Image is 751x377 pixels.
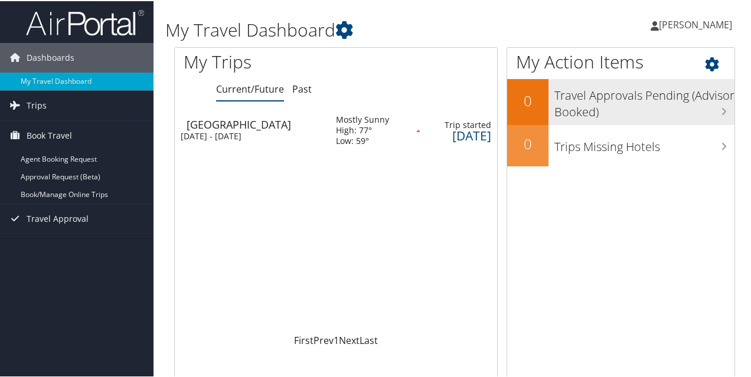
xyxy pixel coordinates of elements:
div: Low: 59° [336,135,389,145]
div: [DATE] - [DATE] [181,130,318,140]
span: Travel Approval [27,203,89,232]
a: 1 [334,333,339,346]
h3: Travel Approvals Pending (Advisor Booked) [554,80,734,119]
h1: My Trips [184,48,354,73]
a: First [294,333,314,346]
span: Trips [27,90,47,119]
h3: Trips Missing Hotels [554,132,734,154]
h1: My Travel Dashboard [165,17,551,41]
div: Mostly Sunny [336,113,389,124]
h1: My Action Items [507,48,734,73]
h2: 0 [507,90,548,110]
a: 0Travel Approvals Pending (Advisor Booked) [507,78,734,123]
a: Current/Future [216,81,284,94]
div: High: 77° [336,124,389,135]
img: alert-flat-solid-warning.png [417,129,419,131]
a: 0Trips Missing Hotels [507,124,734,165]
div: [DATE] [432,129,491,140]
h2: 0 [507,133,548,153]
div: [GEOGRAPHIC_DATA] [187,118,324,129]
a: Prev [314,333,334,346]
a: Past [292,81,312,94]
span: Dashboards [27,42,74,71]
a: Next [339,333,360,346]
span: [PERSON_NAME] [659,17,732,30]
a: [PERSON_NAME] [651,6,744,41]
img: airportal-logo.png [26,8,144,35]
div: Trip started [432,119,491,129]
span: Book Travel [27,120,72,149]
a: Last [360,333,378,346]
